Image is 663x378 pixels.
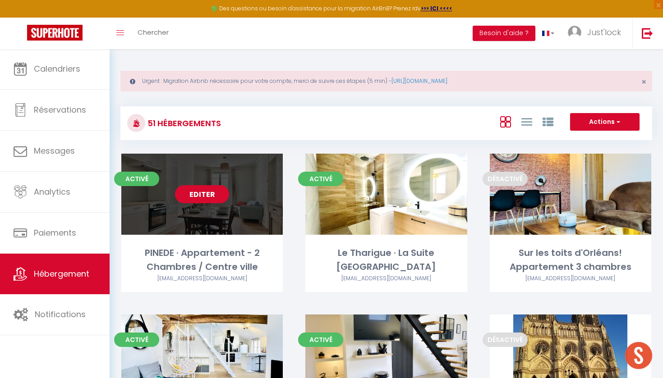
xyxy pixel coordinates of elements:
span: Analytics [34,186,70,197]
span: × [641,76,646,87]
span: Hébergement [34,268,89,279]
div: Airbnb [305,274,467,283]
a: ... Just'lock [561,18,632,49]
div: Airbnb [121,274,283,283]
a: Vue en Liste [521,114,532,129]
span: Désactivé [483,332,528,347]
span: Chercher [138,27,169,37]
span: Réservations [34,104,86,115]
div: PINEDE · Appartement - 2 Chambres / Centre ville [121,246,283,274]
button: Actions [570,113,640,131]
a: Chercher [131,18,175,49]
span: Paiements [34,227,76,238]
div: Sur les toits d'Orléans! Appartement 3 chambres [490,246,651,274]
div: Urgent : Migration Airbnb nécessaire pour votre compte, merci de suivre ces étapes (5 min) - [120,71,652,91]
img: Super Booking [27,25,83,41]
span: Désactivé [483,172,528,186]
button: Close [641,78,646,86]
a: >>> ICI <<<< [421,5,452,12]
div: Ouvrir le chat [625,342,652,369]
span: Just'lock [587,27,621,38]
span: Activé [114,332,159,347]
span: Calendriers [34,63,80,74]
span: Activé [298,332,343,347]
div: Airbnb [490,274,651,283]
span: Activé [114,172,159,186]
img: logout [642,27,653,39]
span: Messages [34,145,75,156]
span: Activé [298,172,343,186]
a: Editer [175,185,229,203]
a: Vue par Groupe [543,114,553,129]
a: [URL][DOMAIN_NAME] [391,77,447,85]
a: Vue en Box [500,114,511,129]
h3: 51 Hébergements [145,113,221,133]
img: ... [568,26,581,39]
div: Le Tharigue · La Suite [GEOGRAPHIC_DATA] [305,246,467,274]
button: Besoin d'aide ? [473,26,535,41]
span: Notifications [35,309,86,320]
